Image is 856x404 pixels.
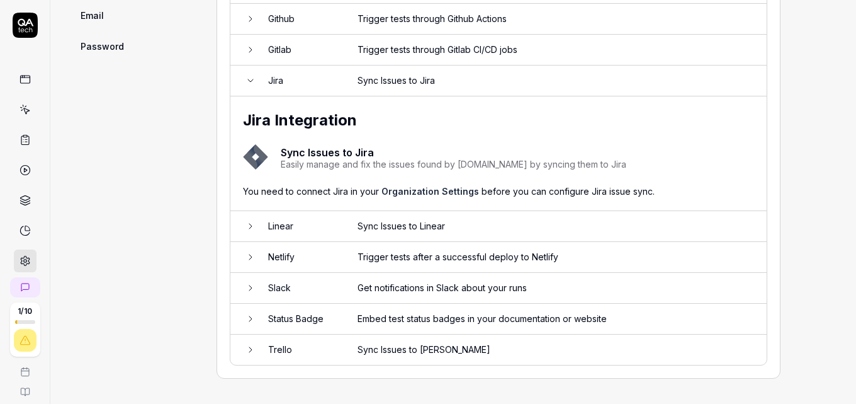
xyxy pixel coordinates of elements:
[256,211,345,242] td: Linear
[256,273,345,304] td: Slack
[256,304,345,335] td: Status Badge
[345,211,767,242] td: Sync Issues to Linear
[345,304,767,335] td: Embed test status badges in your documentation or website
[345,35,767,66] td: Trigger tests through Gitlab CI/CD jobs
[281,145,626,160] p: Sync Issues to Jira
[256,35,345,66] td: Gitlab
[243,185,754,198] div: You need to connect Jira in your before you can configure Jira issue sync.
[345,242,767,273] td: Trigger tests after a successful deploy to Netlify
[76,4,196,27] a: Email
[10,277,40,297] a: New conversation
[345,4,767,35] td: Trigger tests through Github Actions
[76,35,196,58] a: Password
[381,186,479,197] a: Organization Settings
[5,377,45,397] a: Documentation
[18,308,32,315] span: 1 / 10
[81,40,124,53] span: Password
[256,335,345,365] td: Trello
[256,242,345,273] td: Netlify
[256,66,345,96] td: Jira
[345,66,767,96] td: Sync Issues to Jira
[281,160,626,169] div: Easily manage and fix the issues found by [DOMAIN_NAME] by syncing them to Jira
[243,109,754,132] h2: Jira Integration
[81,9,104,22] span: Email
[345,335,767,365] td: Sync Issues to [PERSON_NAME]
[345,273,767,304] td: Get notifications in Slack about your runs
[5,357,45,377] a: Book a call with us
[256,4,345,35] td: Github
[243,144,268,170] img: Hackoffice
